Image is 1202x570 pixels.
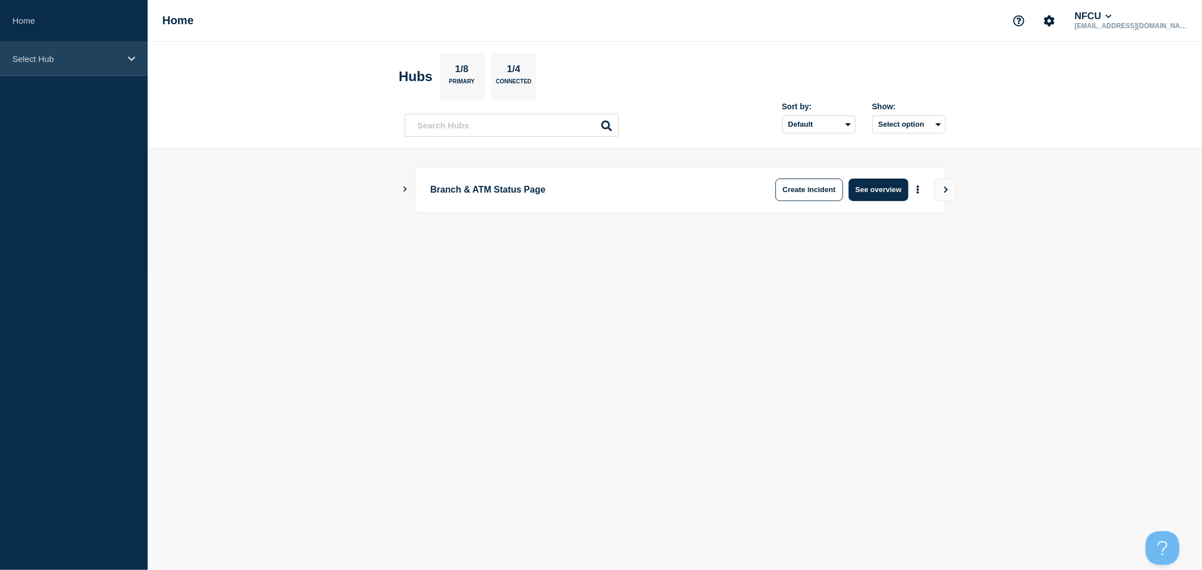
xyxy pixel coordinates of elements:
button: Support [1007,9,1031,33]
button: Create incident [775,179,843,201]
p: [EMAIL_ADDRESS][DOMAIN_NAME] [1072,22,1190,30]
div: Show: [872,102,946,111]
iframe: Help Scout Beacon - Open [1146,531,1179,565]
button: Select option [872,115,946,133]
button: View [934,179,956,201]
h1: Home [162,14,194,27]
p: 1/4 [503,64,525,78]
p: Branch & ATM Status Page [431,179,742,201]
button: Show Connected Hubs [402,185,408,194]
p: Connected [496,78,531,90]
select: Sort by [782,115,855,133]
p: Primary [449,78,475,90]
button: See overview [849,179,908,201]
input: Search Hubs [405,114,619,137]
button: Account settings [1037,9,1061,33]
p: 1/8 [451,64,473,78]
h2: Hubs [399,69,433,84]
button: More actions [911,179,925,200]
div: Sort by: [782,102,855,111]
button: NFCU [1072,11,1114,22]
p: Select Hub [12,54,121,64]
